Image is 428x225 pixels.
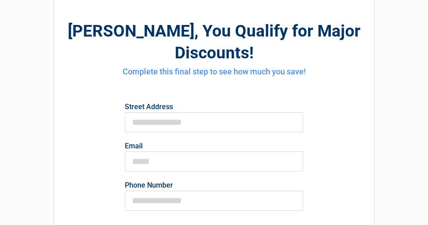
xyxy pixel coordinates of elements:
[125,103,303,110] label: Street Address
[125,143,303,150] label: Email
[125,182,303,189] label: Phone Number
[68,21,194,41] span: [PERSON_NAME]
[58,20,370,64] h2: , You Qualify for Major Discounts!
[58,66,370,78] h4: Complete this final step to see how much you save!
